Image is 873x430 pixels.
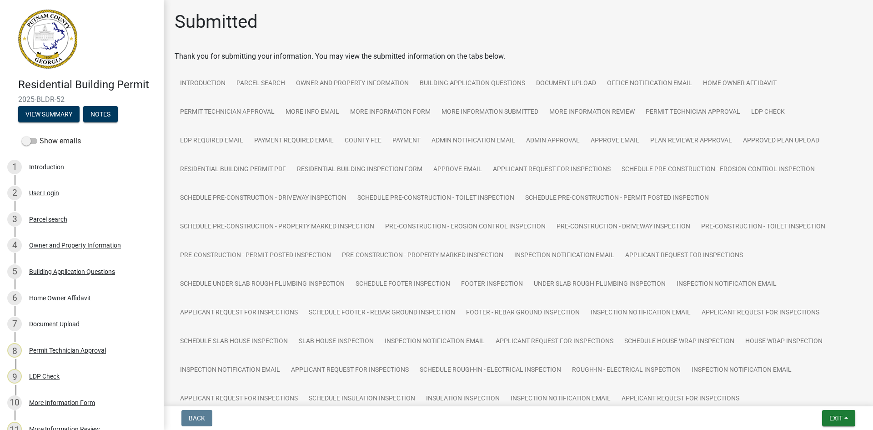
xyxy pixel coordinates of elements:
[83,106,118,122] button: Notes
[505,384,616,414] a: Inspection Notification Email
[181,410,212,426] button: Back
[7,343,22,358] div: 8
[696,212,831,242] a: Pre-construction - Toilet Inspection
[189,415,205,422] span: Back
[521,126,585,156] a: Admin Approval
[175,98,280,127] a: Permit Technician Approval
[175,155,291,184] a: Residential Building Permit PDF
[487,155,616,184] a: Applicant Request for Inspections
[490,327,619,356] a: Applicant Request for Inspections
[696,298,825,328] a: Applicant Request for Inspections
[175,126,249,156] a: LDP Required Email
[336,241,509,270] a: Pre-construction - Property Marked Inspection
[697,69,782,98] a: Home Owner Affidavit
[350,270,456,299] a: Schedule Footer Inspection
[602,69,697,98] a: Office Notification Email
[18,111,80,118] wm-modal-confirm: Summary
[175,356,286,385] a: Inspection Notification Email
[426,126,521,156] a: Admin Notification Email
[7,395,22,410] div: 10
[567,356,686,385] a: Rough-in - Electrical Inspection
[29,321,80,327] div: Document Upload
[616,384,745,414] a: Applicant Request for Inspections
[18,10,77,69] img: Putnam County, Georgia
[231,69,291,98] a: Parcel search
[175,51,862,62] div: Thank you for submitting your information. You may view the submitted information on the tabs below.
[436,98,544,127] a: More Information Submitted
[339,126,387,156] a: County Fee
[7,212,22,227] div: 3
[175,241,336,270] a: Pre-construction - Permit Posted Inspection
[293,327,379,356] a: Slab House Inspection
[544,98,640,127] a: More Information Review
[551,212,696,242] a: Pre-construction - Driveway Inspection
[740,327,828,356] a: House Wrap Inspection
[175,270,350,299] a: Schedule Under Slab Rough Plumbing Inspection
[18,106,80,122] button: View Summary
[280,98,345,127] a: More Info Email
[585,126,645,156] a: Approve Email
[83,111,118,118] wm-modal-confirm: Notes
[7,291,22,305] div: 6
[645,126,738,156] a: Plan Reviewer Approval
[7,186,22,200] div: 2
[303,384,421,414] a: Schedule Insulation Inspection
[286,356,414,385] a: Applicant Request for Inspections
[291,155,428,184] a: Residential Building Inspection Form
[509,241,620,270] a: Inspection Notification Email
[22,136,81,147] label: Show emails
[291,69,414,98] a: Owner and Property Information
[29,295,91,301] div: Home Owner Affidavit
[29,164,64,170] div: Introduction
[414,356,567,385] a: Schedule Rough-in - Electrical Inspection
[352,184,520,213] a: Schedule Pre-construction - Toilet Inspection
[18,78,156,91] h4: Residential Building Permit
[585,298,696,328] a: Inspection Notification Email
[249,126,339,156] a: Payment Required Email
[686,356,797,385] a: Inspection Notification Email
[303,298,461,328] a: Schedule Footer - Rebar Ground Inspection
[379,327,490,356] a: Inspection Notification Email
[175,184,352,213] a: Schedule Pre-construction - Driveway Inspection
[7,264,22,279] div: 5
[829,415,843,422] span: Exit
[29,373,60,379] div: LDP Check
[380,212,551,242] a: Pre-construction - Erosion Control Inspection
[175,212,380,242] a: Schedule Pre-construction - Property Marked Inspection
[520,184,714,213] a: Schedule Pre-construction - Permit Posted Inspection
[7,160,22,174] div: 1
[175,11,258,33] h1: Submitted
[822,410,855,426] button: Exit
[7,238,22,253] div: 4
[619,327,740,356] a: Schedule House Wrap Inspection
[671,270,782,299] a: Inspection Notification Email
[175,384,303,414] a: Applicant Request for Inspections
[175,327,293,356] a: Schedule Slab House Inspection
[456,270,528,299] a: Footer Inspection
[528,270,671,299] a: Under Slab Rough Plumbing Inspection
[29,190,59,196] div: User Login
[175,298,303,328] a: Applicant Request for Inspections
[29,347,106,354] div: Permit Technician Approval
[531,69,602,98] a: Document Upload
[616,155,820,184] a: Schedule Pre-construction - Erosion Control Inspection
[738,126,825,156] a: Approved Plan Upload
[18,95,145,104] span: 2025-BLDR-52
[421,384,505,414] a: Insulation Inspection
[345,98,436,127] a: More Information Form
[175,69,231,98] a: Introduction
[29,268,115,275] div: Building Application Questions
[7,317,22,331] div: 7
[387,126,426,156] a: Payment
[746,98,790,127] a: LDP Check
[461,298,585,328] a: Footer - Rebar Ground Inspection
[640,98,746,127] a: Permit Technician Approval
[29,216,67,223] div: Parcel search
[414,69,531,98] a: Building Application Questions
[620,241,748,270] a: Applicant Request for Inspections
[7,369,22,384] div: 9
[29,242,121,248] div: Owner and Property Information
[428,155,487,184] a: Approve Email
[29,400,95,406] div: More Information Form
